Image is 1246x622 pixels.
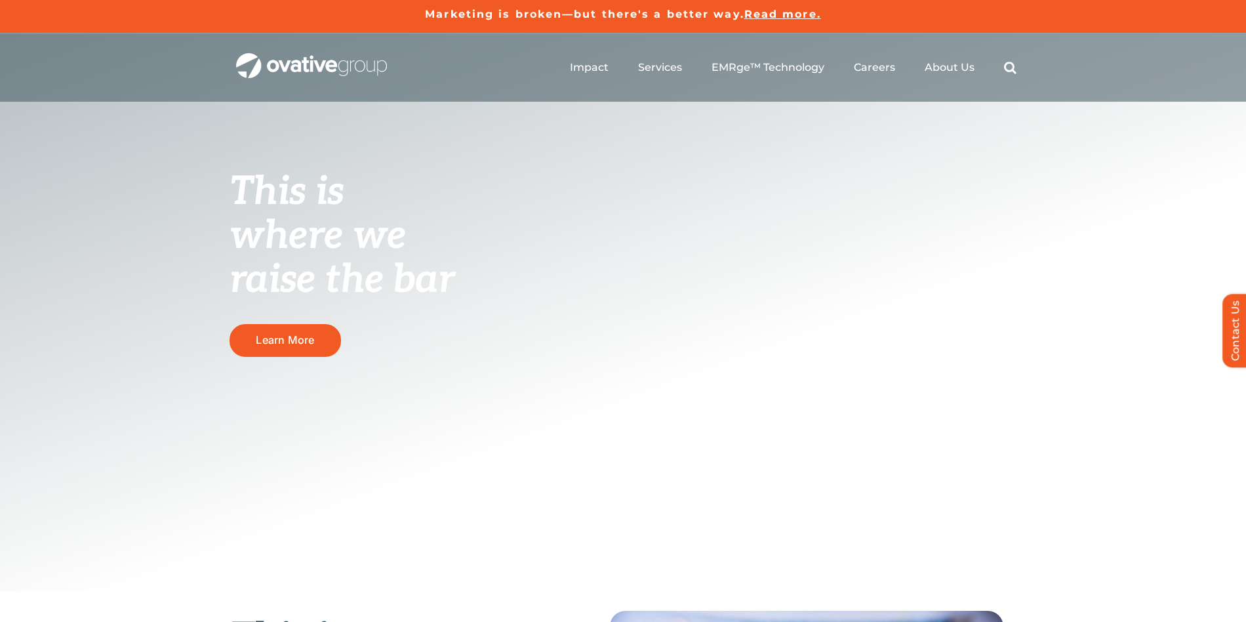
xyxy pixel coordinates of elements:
a: Services [638,61,682,74]
a: Learn More [230,324,341,356]
a: Careers [854,61,895,74]
a: Read more. [744,8,821,20]
a: About Us [925,61,975,74]
a: EMRge™ Technology [712,61,824,74]
span: This is [230,169,344,216]
a: Impact [570,61,609,74]
a: Marketing is broken—but there's a better way. [425,8,744,20]
span: where we raise the bar [230,213,454,304]
a: OG_Full_horizontal_WHT [236,52,387,64]
span: Learn More [256,334,314,346]
nav: Menu [570,47,1016,89]
a: Search [1004,61,1016,74]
